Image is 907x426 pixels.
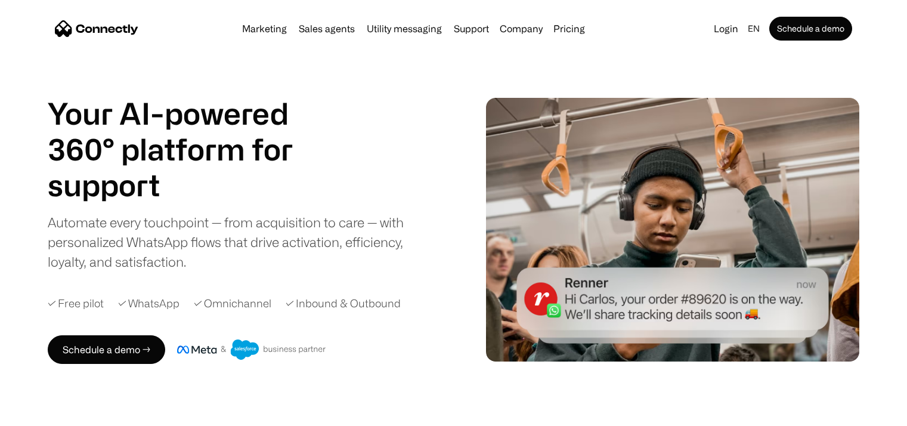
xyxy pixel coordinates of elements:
[48,212,423,271] div: Automate every touchpoint — from acquisition to care — with personalized WhatsApp flows that driv...
[48,95,322,167] h1: Your AI-powered 360° platform for
[48,167,322,203] div: carousel
[769,17,852,41] a: Schedule a demo
[743,20,767,37] div: en
[118,295,179,311] div: ✓ WhatsApp
[24,405,72,422] ul: Language list
[709,20,743,37] a: Login
[55,20,138,38] a: home
[294,24,360,33] a: Sales agents
[237,24,292,33] a: Marketing
[48,167,322,203] h1: support
[549,24,590,33] a: Pricing
[194,295,271,311] div: ✓ Omnichannel
[496,20,546,37] div: Company
[48,295,104,311] div: ✓ Free pilot
[48,335,165,364] a: Schedule a demo →
[12,404,72,422] aside: Language selected: English
[500,20,543,37] div: Company
[286,295,401,311] div: ✓ Inbound & Outbound
[449,24,494,33] a: Support
[362,24,447,33] a: Utility messaging
[177,339,326,360] img: Meta and Salesforce business partner badge.
[748,20,760,37] div: en
[48,167,322,203] div: 2 of 4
